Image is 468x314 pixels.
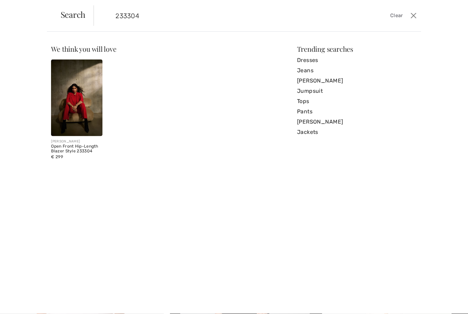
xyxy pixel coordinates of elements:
a: Jackets [297,127,417,137]
img: Open Front Hip-Length Blazer Style 233304. Black [51,60,102,136]
a: [PERSON_NAME] [297,117,417,127]
span: We think you will love [51,44,116,53]
span: Help [16,5,30,11]
div: Open Front Hip-Length Blazer Style 233304 [51,144,102,154]
a: Dresses [297,55,417,65]
input: TYPE TO SEARCH [110,5,334,26]
span: Search [61,10,86,18]
a: Jeans [297,65,417,76]
a: Jumpsuit [297,86,417,96]
div: Trending searches [297,46,417,52]
span: € 299 [51,154,63,159]
button: Close [408,10,419,21]
a: Pants [297,106,417,117]
a: [PERSON_NAME] [297,76,417,86]
span: Clear [390,12,403,20]
div: [PERSON_NAME] [51,139,102,144]
a: Tops [297,96,417,106]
